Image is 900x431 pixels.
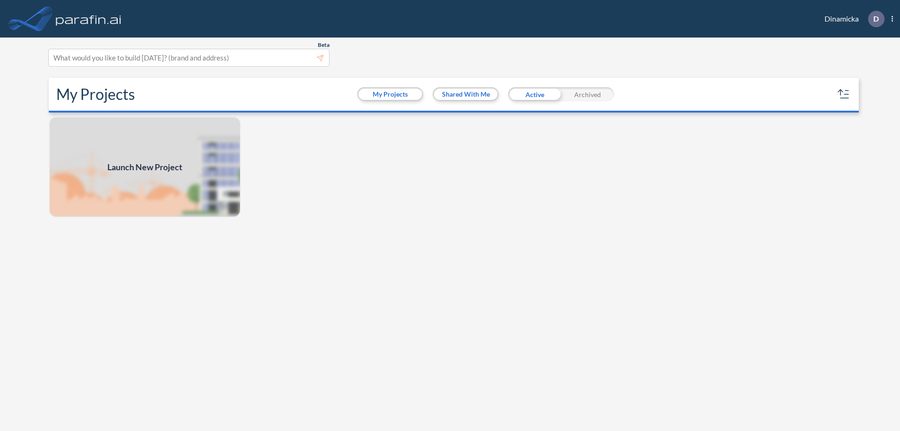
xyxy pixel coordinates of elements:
[873,15,879,23] p: D
[434,89,497,100] button: Shared With Me
[54,9,123,28] img: logo
[318,41,330,49] span: Beta
[359,89,422,100] button: My Projects
[561,87,614,101] div: Archived
[508,87,561,101] div: Active
[49,116,241,218] a: Launch New Project
[810,11,893,27] div: Dinamicka
[107,161,182,174] span: Launch New Project
[49,116,241,218] img: add
[56,85,135,103] h2: My Projects
[836,87,851,102] button: sort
